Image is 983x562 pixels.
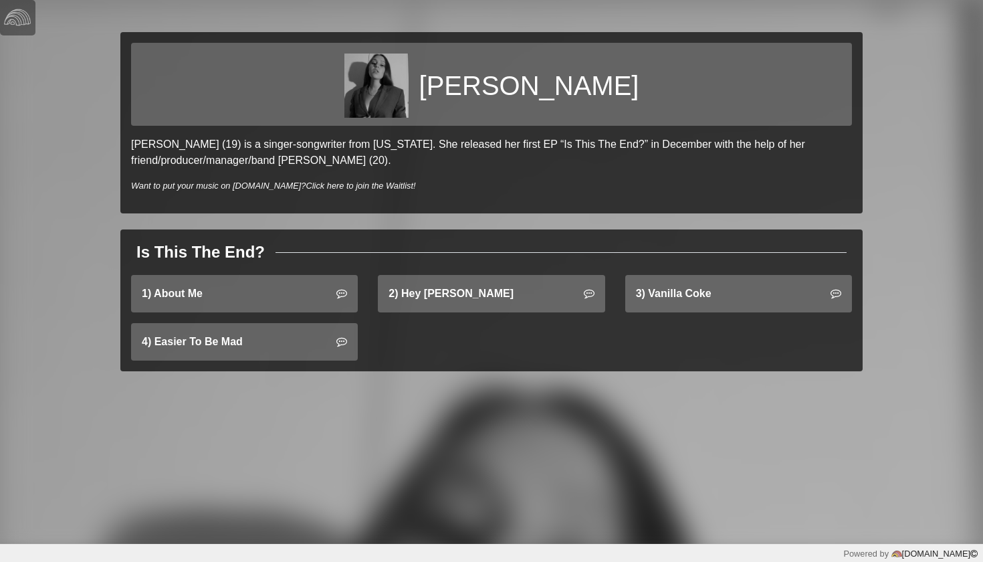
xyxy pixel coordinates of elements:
img: logo-color-e1b8fa5219d03fcd66317c3d3cfaab08a3c62fe3c3b9b34d55d8365b78b1766b.png [891,549,902,559]
a: 4) Easier To Be Mad [131,323,358,361]
div: Is This The End? [136,240,265,264]
a: 3) Vanilla Coke [625,275,852,312]
a: [DOMAIN_NAME] [889,549,978,559]
img: 21a0ec14a35e4cc32781e5f88e5ab934819037a9aa4f293fbd26ad0fbcd65aef.jpg [344,54,409,118]
img: logo-white-4c48a5e4bebecaebe01ca5a9d34031cfd3d4ef9ae749242e8c4bf12ef99f53e8.png [4,4,31,31]
a: Click here to join the Waitlist! [306,181,415,191]
p: [PERSON_NAME] (19) is a singer-songwriter from [US_STATE]. She released her first EP “Is This The... [131,136,852,169]
a: 2) Hey [PERSON_NAME] [378,275,605,312]
a: 1) About Me [131,275,358,312]
div: Powered by [843,547,978,560]
h1: [PERSON_NAME] [419,70,639,102]
i: Want to put your music on [DOMAIN_NAME]? [131,181,416,191]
